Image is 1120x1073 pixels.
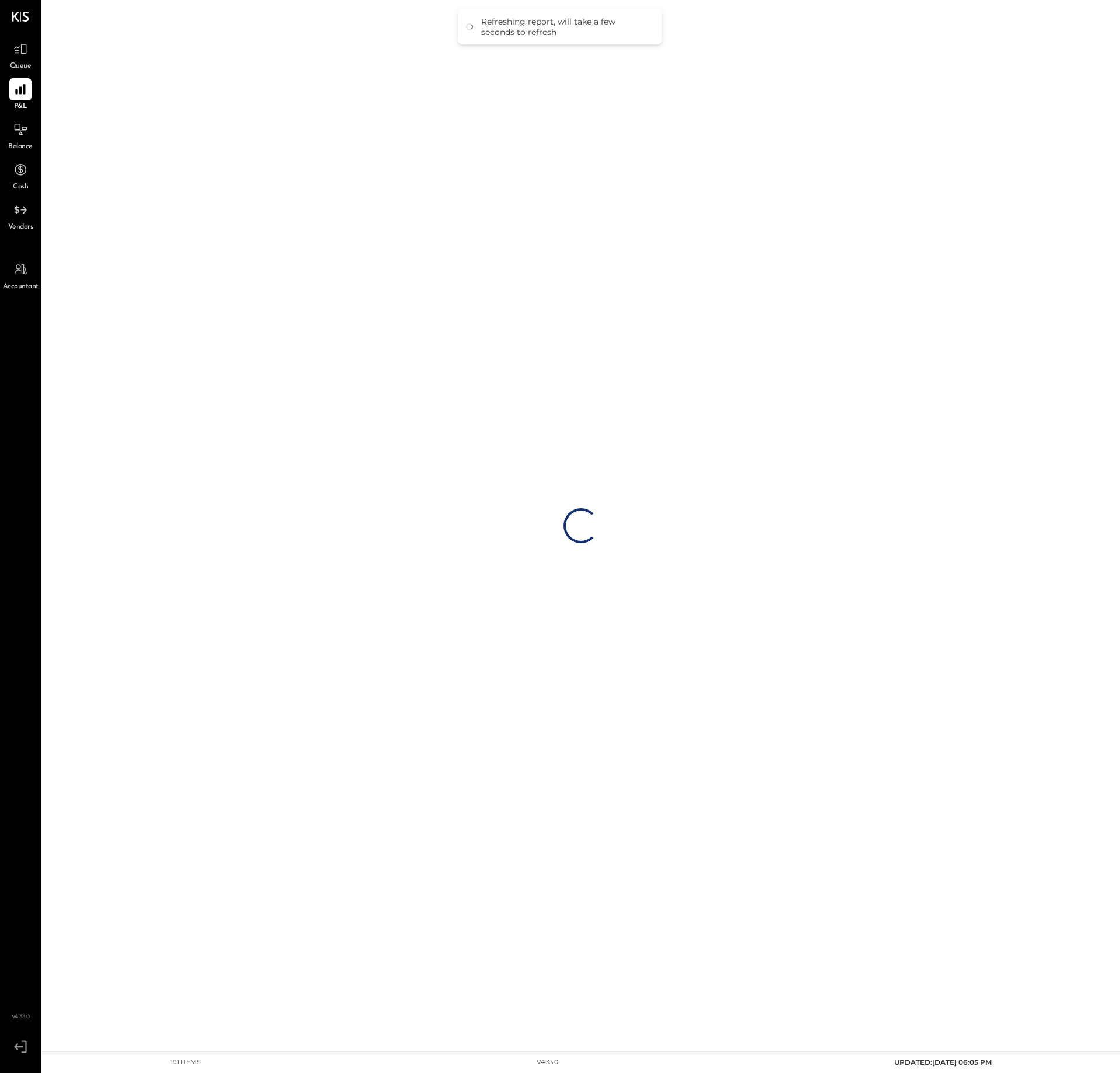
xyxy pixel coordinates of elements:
span: Accountant [3,282,38,292]
span: Cash [13,182,28,193]
div: 191 items [170,1058,201,1067]
a: Vendors [1,199,40,233]
a: P&L [1,78,40,112]
div: Refreshing report, will take a few seconds to refresh [481,16,650,37]
div: v 4.33.0 [537,1058,558,1067]
span: Queue [10,61,32,72]
a: Queue [1,38,40,72]
span: P&L [14,102,27,112]
span: Vendors [8,222,33,233]
span: UPDATED: [DATE] 06:05 PM [894,1058,992,1067]
span: Balance [8,142,33,152]
a: Accountant [1,258,40,292]
a: Balance [1,118,40,152]
a: Cash [1,159,40,193]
